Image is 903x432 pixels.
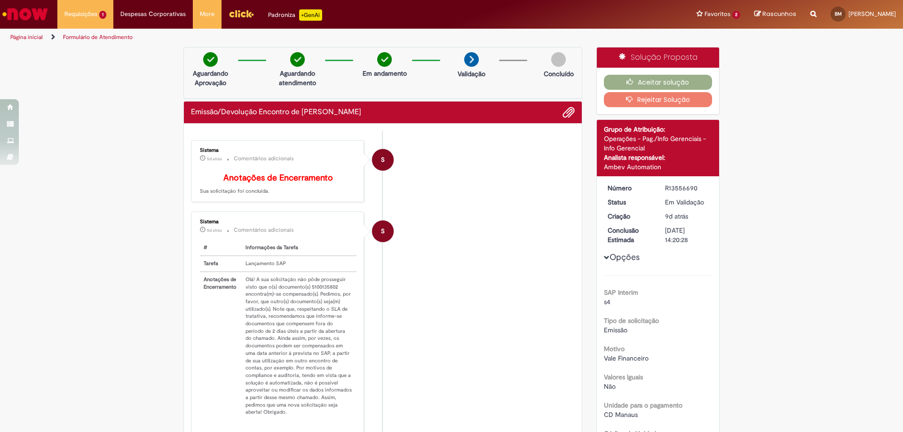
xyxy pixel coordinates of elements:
[203,52,218,67] img: check-circle-green.png
[242,256,356,272] td: Lançamento SAP
[10,33,43,41] a: Página inicial
[372,220,394,242] div: System
[665,226,709,244] div: [DATE] 14:20:28
[604,345,625,353] b: Motivo
[200,9,214,19] span: More
[848,10,896,18] span: [PERSON_NAME]
[188,69,233,87] p: Aguardando Aprovação
[604,373,643,381] b: Valores Iguais
[762,9,796,18] span: Rascunhos
[207,156,222,162] time: 26/09/2025 13:41:02
[207,228,222,233] time: 26/09/2025 13:40:59
[601,183,658,193] dt: Número
[377,52,392,67] img: check-circle-green.png
[63,33,133,41] a: Formulário de Atendimento
[268,9,322,21] div: Padroniza
[835,11,842,17] span: BM
[234,226,294,234] small: Comentários adicionais
[363,69,407,78] p: Em andamento
[604,153,713,162] div: Analista responsável:
[223,173,333,183] b: Anotações de Encerramento
[234,155,294,163] small: Comentários adicionais
[665,183,709,193] div: R13556690
[372,149,394,171] div: System
[551,52,566,67] img: img-circle-grey.png
[705,9,730,19] span: Favoritos
[604,382,616,391] span: Não
[1,5,49,24] img: ServiceNow
[544,69,574,79] p: Concluído
[604,401,682,409] b: Unidade para o pagamento
[381,149,385,171] span: S
[64,9,97,19] span: Requisições
[604,288,638,297] b: SAP Interim
[604,134,713,153] div: Operações - Pag./Info Gerenciais - Info Gerencial
[200,256,242,272] th: Tarefa
[604,162,713,172] div: Ambev Automation
[120,9,186,19] span: Despesas Corporativas
[200,272,242,420] th: Anotações de Encerramento
[200,240,242,256] th: #
[604,354,649,362] span: Vale Financeiro
[604,125,713,134] div: Grupo de Atribuição:
[207,156,222,162] span: 5d atrás
[604,410,638,419] span: CD Manaus
[604,316,659,325] b: Tipo de solicitação
[7,29,595,46] ul: Trilhas de página
[242,240,356,256] th: Informações da Tarefa
[754,10,796,19] a: Rascunhos
[665,212,688,220] span: 9d atrás
[207,228,222,233] span: 5d atrás
[597,47,720,68] div: Solução Proposta
[604,326,627,334] span: Emissão
[191,108,361,117] h2: Emissão/Devolução Encontro de Contas Fornecedor Histórico de tíquete
[604,298,610,306] span: s4
[665,197,709,207] div: Em Validação
[601,197,658,207] dt: Status
[464,52,479,67] img: arrow-next.png
[665,212,688,220] time: 22/09/2025 17:39:00
[242,272,356,420] td: Olá! A sua solicitação não pôde prosseguir visto que o(s) documento(s) 5100135802 encontra(m)-se ...
[604,92,713,107] button: Rejeitar Solução
[601,212,658,221] dt: Criação
[562,106,575,118] button: Adicionar anexos
[200,148,356,153] div: Sistema
[99,11,106,19] span: 1
[229,7,254,21] img: click_logo_yellow_360x200.png
[275,69,320,87] p: Aguardando atendimento
[290,52,305,67] img: check-circle-green.png
[604,75,713,90] button: Aceitar solução
[732,11,740,19] span: 2
[381,220,385,243] span: S
[200,173,356,195] p: Sua solicitação foi concluída.
[458,69,485,79] p: Validação
[601,226,658,244] dt: Conclusão Estimada
[299,9,322,21] p: +GenAi
[665,212,709,221] div: 22/09/2025 17:39:00
[200,219,356,225] div: Sistema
